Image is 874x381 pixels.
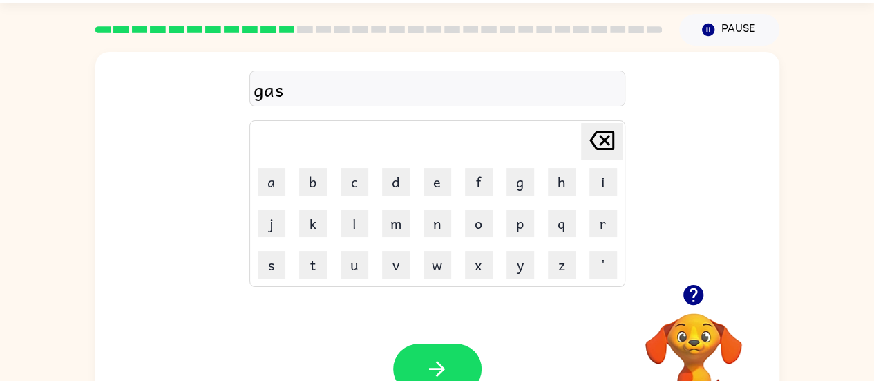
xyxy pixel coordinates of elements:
button: d [382,168,410,196]
button: p [506,210,534,237]
button: i [589,168,617,196]
button: c [341,168,368,196]
button: v [382,251,410,279]
button: ' [589,251,617,279]
button: m [382,210,410,237]
button: o [465,210,493,237]
button: f [465,168,493,196]
button: z [548,251,576,279]
button: l [341,210,368,237]
button: x [465,251,493,279]
button: Pause [679,14,779,46]
button: r [589,210,617,237]
div: gas [254,75,621,104]
button: g [506,168,534,196]
button: b [299,168,327,196]
button: t [299,251,327,279]
button: a [258,168,285,196]
button: q [548,210,576,237]
button: j [258,210,285,237]
button: h [548,168,576,196]
button: e [424,168,451,196]
button: y [506,251,534,279]
button: k [299,210,327,237]
button: n [424,210,451,237]
button: w [424,251,451,279]
button: s [258,251,285,279]
button: u [341,251,368,279]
